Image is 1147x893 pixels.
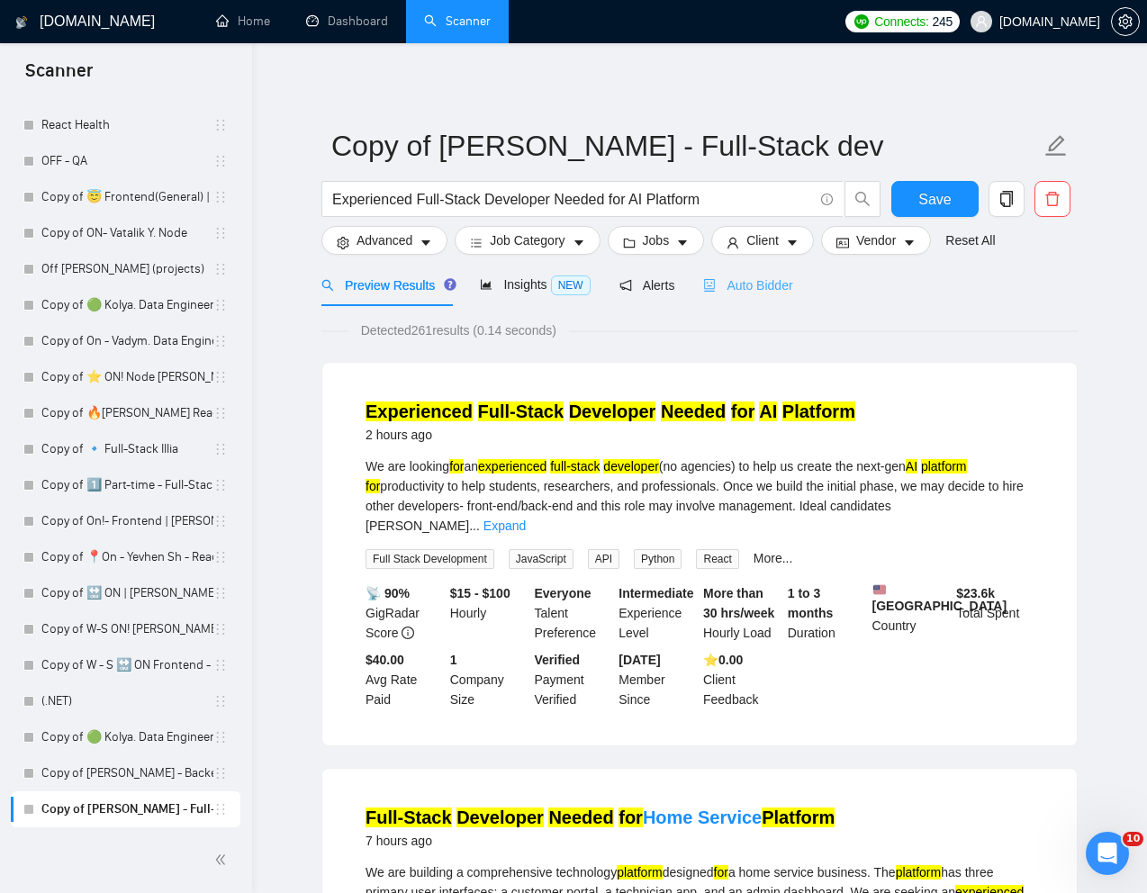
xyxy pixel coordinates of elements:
mark: platform [617,865,663,879]
a: Copy of 🟢 Kolya. Data Engineer - General [41,719,213,755]
button: idcardVendorcaret-down [821,226,931,255]
div: Hourly [447,583,531,643]
span: setting [1112,14,1139,29]
span: holder [213,226,228,240]
span: holder [213,730,228,744]
span: caret-down [573,236,585,249]
li: Copy of 😇 Frontend(General) | 25+ | Danylo N. [11,179,240,215]
b: 1 [450,653,457,667]
button: delete [1034,181,1070,217]
li: Copy of ⭐️ ON! Node Ihor Andrienko [11,359,240,395]
div: Tooltip anchor [442,276,458,293]
a: Copy of 1️⃣ Part-time - Full-Stack Vitalii [41,467,213,503]
span: caret-down [676,236,689,249]
span: edit [1044,134,1068,158]
span: holder [213,766,228,780]
button: settingAdvancedcaret-down [321,226,447,255]
a: Copy of 🔛 ON | [PERSON_NAME] B | Frontend/React [41,575,213,611]
span: Save [918,188,951,211]
a: Copy of 🟢 Kolya. Data Engineer - General [41,287,213,323]
a: Copy of 🔹 Full-Stack Illia [41,431,213,467]
b: $ 23.6k [956,586,995,600]
a: Copy of W-S ON! [PERSON_NAME]/ React Native [41,611,213,647]
span: caret-down [420,236,432,249]
button: folderJobscaret-down [608,226,705,255]
li: Copy of 1️⃣ Part-time - Full-Stack Vitalii [11,467,240,503]
div: Member Since [615,650,700,709]
span: 10 [1123,832,1143,846]
mark: platform [896,865,942,879]
span: Client [746,230,779,250]
mark: for [366,479,380,493]
mark: full-stack [550,459,600,474]
a: Full-Stack Developer Needed forHome ServicePlatform [366,807,835,827]
mark: AI [906,459,917,474]
span: Vendor [856,230,896,250]
a: More... [754,551,793,565]
span: holder [213,118,228,132]
a: React Health [41,107,213,143]
a: Copy of On - Vadym. Data Engineer - General [41,323,213,359]
a: setting [1111,14,1140,29]
mark: Developer [456,807,544,827]
mark: Platform [762,807,835,827]
span: holder [213,550,228,564]
div: Hourly Load [700,583,784,643]
span: user [727,236,739,249]
mark: Developer [569,401,656,421]
iframe: Intercom live chat [1086,832,1129,875]
a: (.NET) [41,683,213,719]
b: $15 - $100 [450,586,510,600]
li: Copy of Ihor - Backend [11,755,240,791]
b: Everyone [535,586,592,600]
button: copy [989,181,1025,217]
mark: Needed [661,401,726,421]
li: Copy of On!- Frontend | Yevhenii Ushakov [11,503,240,539]
a: Copy of [PERSON_NAME] - Backend [41,755,213,791]
b: 📡 90% [366,586,410,600]
span: Scanner [11,58,107,95]
span: bars [470,236,483,249]
li: Copy of ON- Vatalik Y. Node [11,215,240,251]
span: holder [213,190,228,204]
b: Intermediate [619,586,693,600]
b: [DATE] [619,653,660,667]
a: Copy of ⭐️ ON! Node [PERSON_NAME] [41,359,213,395]
li: Copy of 📍On - Yevhen Sh - React General [11,539,240,575]
span: copy [989,191,1024,207]
div: Company Size [447,650,531,709]
button: search [844,181,881,217]
div: Avg Rate Paid [362,650,447,709]
b: $40.00 [366,653,404,667]
span: folder [623,236,636,249]
b: More than 30 hrs/week [703,586,774,620]
li: Copy of 🔥Anton K. React General [11,395,240,431]
mark: Full-Stack [478,401,564,421]
span: holder [213,406,228,420]
span: Detected 261 results (0.14 seconds) [348,320,569,340]
a: searchScanner [424,14,491,29]
button: Save [891,181,979,217]
img: upwork-logo.png [854,14,869,29]
li: Off Mike (projects) [11,251,240,287]
b: Verified [535,653,581,667]
mark: Experienced [366,401,473,421]
div: Client Feedback [700,650,784,709]
div: Country [869,583,953,643]
span: info-circle [402,627,414,639]
span: React [696,549,738,569]
span: setting [337,236,349,249]
div: Talent Preference [531,583,616,643]
a: Copy of 😇 Frontend(General) | 25+ | [PERSON_NAME] [41,179,213,215]
button: setting [1111,7,1140,36]
a: Expand [483,519,526,533]
mark: for [449,459,464,474]
img: 🇺🇸 [873,583,886,596]
mark: Full-Stack [366,807,452,827]
span: Jobs [643,230,670,250]
span: idcard [836,236,849,249]
span: robot [703,279,716,292]
div: Duration [784,583,869,643]
div: Experience Level [615,583,700,643]
div: We are looking an (no agencies) to help us create the next-gen productivity to help students, res... [366,456,1034,536]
